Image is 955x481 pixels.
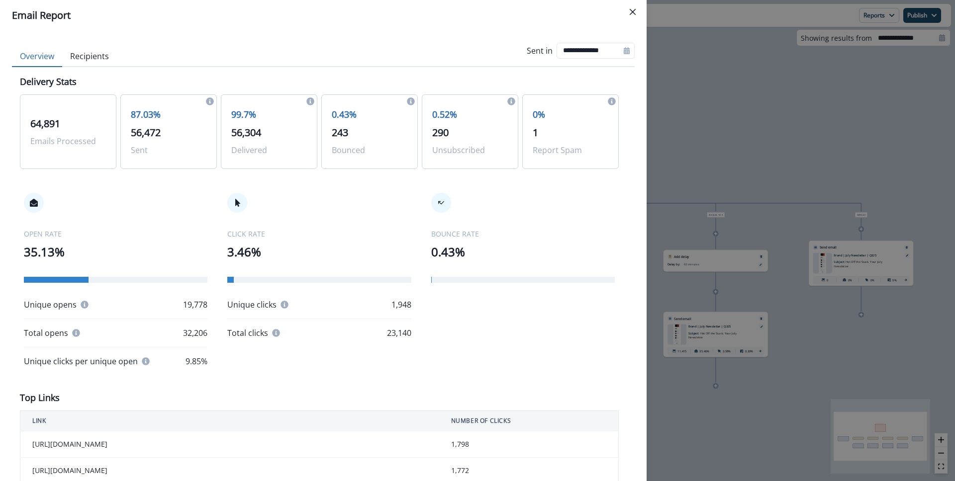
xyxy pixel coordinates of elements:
p: 0.52% [432,108,508,121]
p: 0.43% [431,243,615,261]
p: 32,206 [183,327,207,339]
p: 87.03% [131,108,206,121]
span: 290 [432,126,449,139]
th: LINK [20,411,439,431]
p: OPEN RATE [24,229,207,239]
p: Sent in [527,45,553,57]
p: Delivery Stats [20,75,77,88]
p: 99.7% [231,108,307,121]
td: 1,798 [439,431,619,458]
p: 0.43% [332,108,407,121]
span: 56,472 [131,126,161,139]
button: Overview [12,46,62,67]
p: Top Links [20,391,60,404]
p: 3.46% [227,243,411,261]
p: 0% [533,108,608,121]
div: Email Report [12,8,635,23]
p: Emails Processed [30,135,106,147]
p: Unsubscribed [432,144,508,156]
p: Report Spam [533,144,608,156]
span: 56,304 [231,126,261,139]
span: 64,891 [30,117,60,130]
p: Bounced [332,144,407,156]
p: 1,948 [391,299,411,311]
p: 23,140 [387,327,411,339]
th: NUMBER OF CLICKS [439,411,619,431]
p: Delivered [231,144,307,156]
p: 19,778 [183,299,207,311]
p: BOUNCE RATE [431,229,615,239]
p: Total opens [24,327,68,339]
span: 1 [533,126,538,139]
p: Total clicks [227,327,268,339]
button: Recipients [62,46,117,67]
p: 35.13% [24,243,207,261]
p: CLICK RATE [227,229,411,239]
p: 9.85% [186,355,207,367]
p: Unique opens [24,299,77,311]
button: Close [625,4,641,20]
p: Sent [131,144,206,156]
td: [URL][DOMAIN_NAME] [20,431,439,458]
p: Unique clicks [227,299,277,311]
p: Unique clicks per unique open [24,355,138,367]
span: 243 [332,126,348,139]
